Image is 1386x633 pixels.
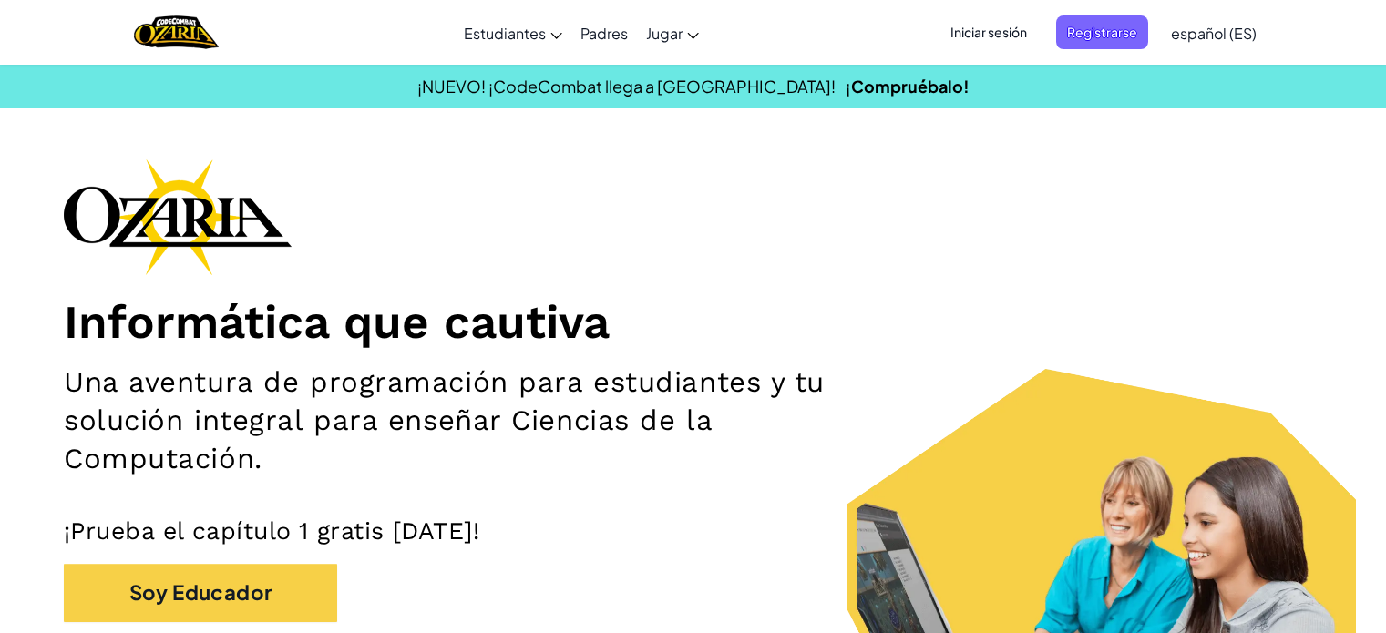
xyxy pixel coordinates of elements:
[1171,24,1257,43] span: español (ES)
[845,76,970,97] a: ¡Compruébalo!
[64,158,292,275] img: Ozaria branding logo
[1162,8,1266,57] a: español (ES)
[464,24,546,43] span: Estudiantes
[134,14,219,51] a: Ozaria by CodeCombat logo
[939,15,1038,49] button: Iniciar sesión
[1056,15,1148,49] button: Registrarse
[417,76,836,97] span: ¡NUEVO! ¡CodeCombat llega a [GEOGRAPHIC_DATA]!
[64,516,1322,546] p: ¡Prueba el capítulo 1 gratis [DATE]!
[571,8,637,57] a: Padres
[64,293,1322,350] h1: Informática que cautiva
[455,8,571,57] a: Estudiantes
[64,564,337,621] button: Soy Educador
[64,363,907,479] h2: Una aventura de programación para estudiantes y tu solución integral para enseñar Ciencias de la ...
[637,8,708,57] a: Jugar
[134,14,219,51] img: Home
[646,24,683,43] span: Jugar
